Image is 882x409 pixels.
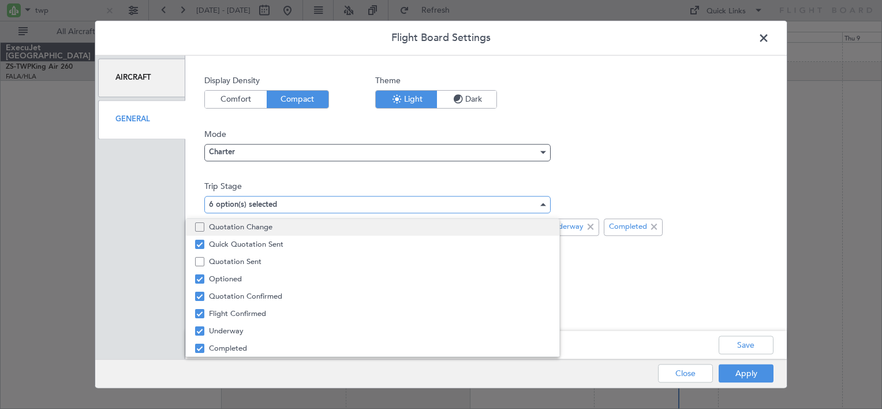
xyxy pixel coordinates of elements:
[209,236,550,253] span: Quick Quotation Sent
[209,253,550,270] span: Quotation Sent
[209,218,550,236] span: Quotation Change
[209,322,550,340] span: Underway
[209,340,550,357] span: Completed
[209,288,550,305] span: Quotation Confirmed
[209,270,550,288] span: Optioned
[209,305,550,322] span: Flight Confirmed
